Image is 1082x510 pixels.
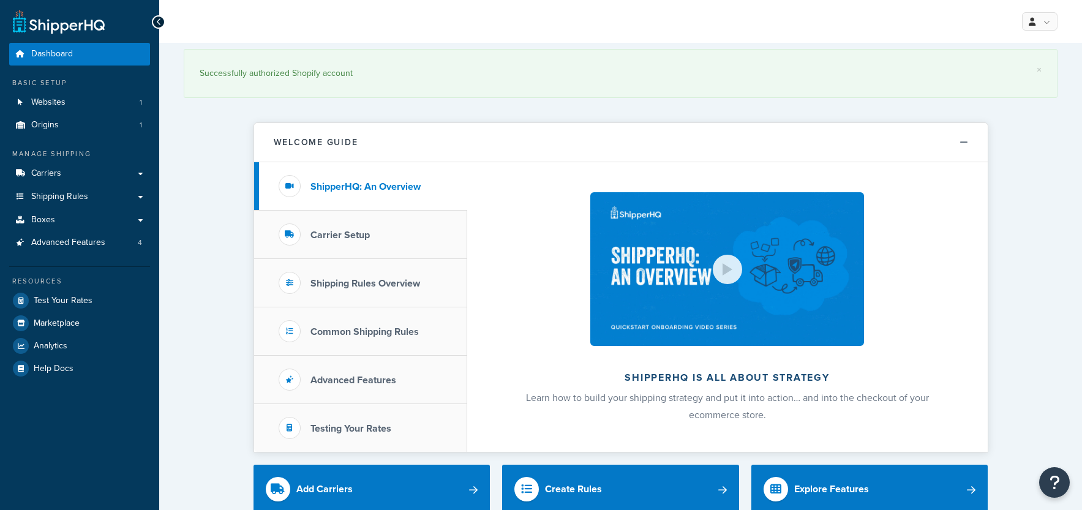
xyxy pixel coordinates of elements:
h3: Carrier Setup [310,230,370,241]
a: Websites1 [9,91,150,114]
span: Learn how to build your shipping strategy and put it into action… and into the checkout of your e... [526,391,929,422]
img: ShipperHQ is all about strategy [590,192,863,346]
span: Help Docs [34,364,73,374]
div: Manage Shipping [9,149,150,159]
div: Resources [9,276,150,287]
span: 4 [138,238,142,248]
li: Advanced Features [9,231,150,254]
a: Boxes [9,209,150,231]
a: Marketplace [9,312,150,334]
h3: ShipperHQ: An Overview [310,181,421,192]
span: Marketplace [34,318,80,329]
h3: Shipping Rules Overview [310,278,420,289]
a: Dashboard [9,43,150,66]
span: Dashboard [31,49,73,59]
a: Help Docs [9,358,150,380]
div: Explore Features [794,481,869,498]
a: × [1037,65,1042,75]
h2: ShipperHQ is all about strategy [500,372,955,383]
a: Analytics [9,335,150,357]
a: Advanced Features4 [9,231,150,254]
span: Test Your Rates [34,296,92,306]
span: Shipping Rules [31,192,88,202]
button: Welcome Guide [254,123,988,162]
a: Shipping Rules [9,186,150,208]
span: Websites [31,97,66,108]
a: Carriers [9,162,150,185]
span: Advanced Features [31,238,105,248]
a: Test Your Rates [9,290,150,312]
h3: Advanced Features [310,375,396,386]
div: Create Rules [545,481,602,498]
span: Analytics [34,341,67,351]
div: Successfully authorized Shopify account [200,65,1042,82]
button: Open Resource Center [1039,467,1070,498]
div: Basic Setup [9,78,150,88]
a: Origins1 [9,114,150,137]
h3: Common Shipping Rules [310,326,419,337]
span: Carriers [31,168,61,179]
h2: Welcome Guide [274,138,358,147]
span: Boxes [31,215,55,225]
span: 1 [140,120,142,130]
span: Origins [31,120,59,130]
div: Add Carriers [296,481,353,498]
span: 1 [140,97,142,108]
li: Websites [9,91,150,114]
li: Origins [9,114,150,137]
h3: Testing Your Rates [310,423,391,434]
